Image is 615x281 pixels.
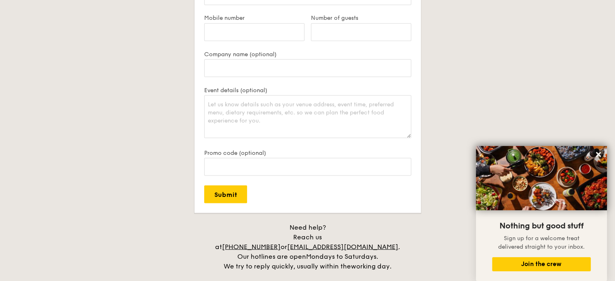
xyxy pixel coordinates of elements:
[204,15,304,21] label: Mobile number
[498,235,585,250] span: Sign up for a welcome treat delivered straight to your inbox.
[207,222,409,271] div: Need help? Reach us at or . Our hotlines are open We try to reply quickly, usually within the
[204,87,411,93] label: Event details (optional)
[204,149,411,156] label: Promo code (optional)
[204,51,411,57] label: Company name (optional)
[499,221,583,231] span: Nothing but good stuff
[287,243,398,250] a: [EMAIL_ADDRESS][DOMAIN_NAME]
[311,15,411,21] label: Number of guests
[476,146,607,210] img: DSC07876-Edit02-Large.jpeg
[204,185,247,203] input: Submit
[492,257,591,271] button: Join the crew
[222,243,281,250] a: [PHONE_NUMBER]
[592,148,605,161] button: Close
[306,252,378,260] span: Mondays to Saturdays.
[204,95,411,138] textarea: Let us know details such as your venue address, event time, preferred menu, dietary requirements,...
[351,262,391,270] span: working day.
